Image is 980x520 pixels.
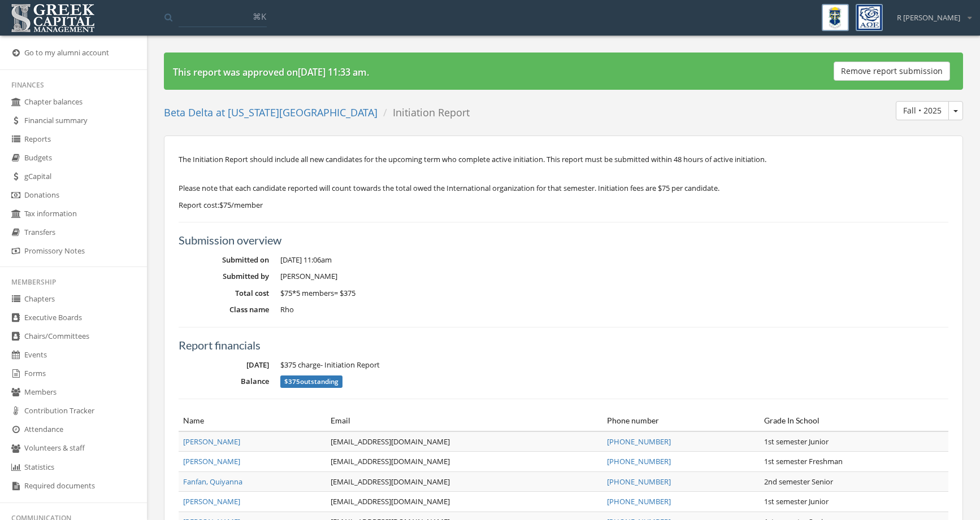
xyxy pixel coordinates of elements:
a: [PERSON_NAME] [183,436,240,447]
dt: Submitted by [179,271,269,282]
span: [DATE] [246,360,269,370]
li: Initiation Report [378,106,470,120]
strong: This report was approved on [DATE] 11:33 am . [173,66,369,78]
span: ⌘K [253,11,266,22]
a: [EMAIL_ADDRESS][DOMAIN_NAME] [331,456,450,466]
th: Name [179,410,326,431]
p: Please note that each candidate reported will count towards the total owed the International orga... [179,182,948,194]
dt: Class name [179,304,269,315]
span: = [334,288,338,298]
h5: Submission overview [179,234,948,246]
p: The Initiation Report should include all new candidates for the upcoming term who complete active... [179,153,948,165]
th: Phone number [602,410,760,431]
span: [DATE] 11:06am [280,255,332,265]
button: Fall • 2025 [896,101,949,120]
a: [EMAIL_ADDRESS][DOMAIN_NAME] [331,477,450,487]
span: outstanding [280,375,342,388]
span: 5 members [296,288,334,298]
a: [EMAIL_ADDRESS][DOMAIN_NAME] [331,436,450,447]
th: Grade In School [760,410,948,431]
span: charge - Initiation Report [280,360,380,370]
span: $375 [280,360,296,370]
button: Remove report submission [834,62,950,81]
td: 1st semester Junior [760,492,948,512]
dt: Balance [179,376,269,387]
span: R [PERSON_NAME] [897,12,960,23]
td: 1st semester Junior [760,431,948,452]
span: Report cost: $75/member [179,200,263,210]
td: 2nd semester Senior [760,471,948,492]
a: [PERSON_NAME] [183,456,240,466]
th: Email [326,410,602,431]
a: [PHONE_NUMBER] [607,496,671,506]
span: $375 [284,377,300,386]
dt: Total cost [179,288,269,299]
div: R [PERSON_NAME] [890,4,972,23]
a: [PHONE_NUMBER] [607,436,671,447]
button: Fall • 2025 [948,101,963,120]
h5: Report financials [179,339,948,351]
span: [PERSON_NAME] [280,271,337,281]
a: [EMAIL_ADDRESS][DOMAIN_NAME] [331,496,450,506]
dd: Rho [280,304,948,316]
dt: Submitted on [179,255,269,265]
a: [PERSON_NAME] [183,496,240,506]
a: [PHONE_NUMBER] [607,477,671,487]
span: $375 [340,288,355,298]
a: Fanfan, Quiyanna [183,477,242,487]
td: 1st semester Freshman [760,452,948,472]
a: [PHONE_NUMBER] [607,456,671,466]
a: Beta Delta at [US_STATE][GEOGRAPHIC_DATA] [164,106,378,119]
span: $75 [280,288,292,298]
